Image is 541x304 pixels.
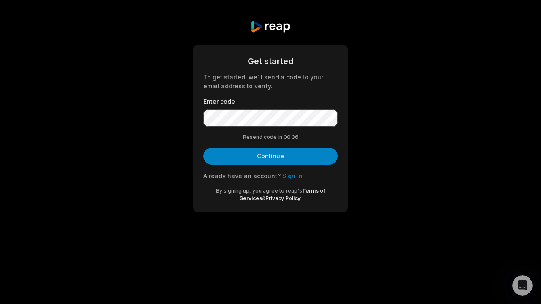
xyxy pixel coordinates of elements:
[203,55,338,68] div: Get started
[203,97,338,106] label: Enter code
[250,20,290,33] img: reap
[203,148,338,165] button: Continue
[216,187,302,194] span: By signing up, you agree to reap's
[512,275,533,296] iframe: Intercom live chat
[203,172,281,179] span: Already have an account?
[282,172,303,179] a: Sign in
[203,73,338,90] div: To get started, we'll send a code to your email address to verify.
[301,195,302,201] span: .
[203,133,338,141] div: Resend code in 00:
[262,195,265,201] span: &
[292,133,298,141] span: 36
[265,195,301,201] a: Privacy Policy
